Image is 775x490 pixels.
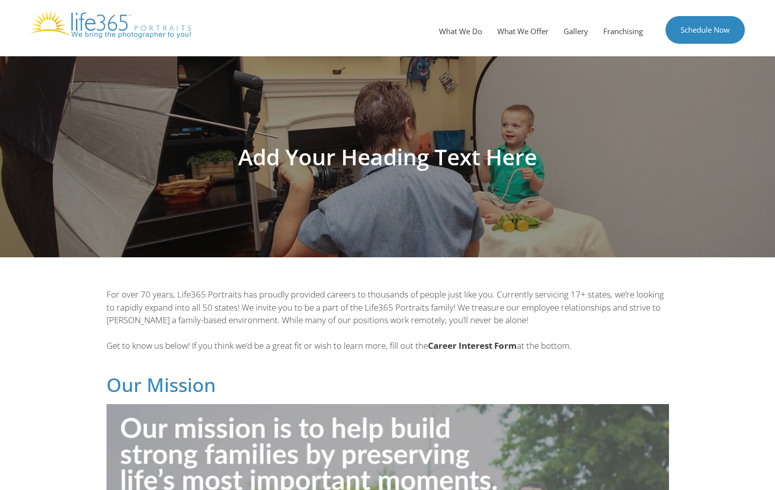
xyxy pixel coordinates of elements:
p: Get to know us below! If you think we’d be a great fit or wish to learn more, fill out the at the... [106,339,669,352]
h2: Our Mission [106,375,669,394]
a: What We Offer [490,16,556,46]
p: For over 70 years, Life365 Portraits has proudly provided careers to thousands of people just lik... [106,288,669,327]
a: Gallery [556,16,596,46]
a: What We Do [431,16,490,46]
b: Career Interest Form [428,340,517,351]
img: Life365 [30,10,191,38]
a: Franchising [596,16,650,46]
h1: Add Your Heading Text Here [106,146,669,168]
a: Schedule Now [666,16,745,44]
